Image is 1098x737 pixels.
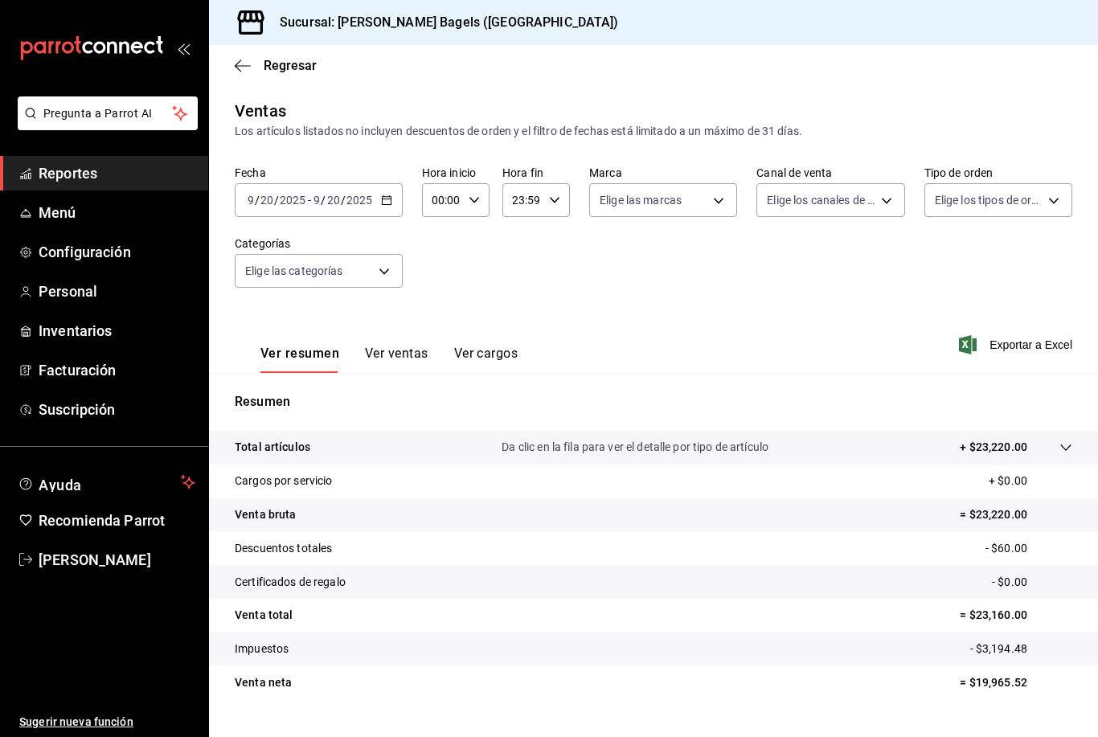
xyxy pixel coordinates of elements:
[39,280,195,302] span: Personal
[39,399,195,420] span: Suscripción
[255,194,260,207] span: /
[341,194,346,207] span: /
[960,506,1072,523] p: = $23,220.00
[235,439,310,456] p: Total artículos
[365,346,428,373] button: Ver ventas
[39,510,195,531] span: Recomienda Parrot
[235,392,1072,411] p: Resumen
[422,167,490,178] label: Hora inicio
[235,674,292,691] p: Venta neta
[235,473,333,489] p: Cargos por servicio
[235,99,286,123] div: Ventas
[756,167,904,178] label: Canal de venta
[454,346,518,373] button: Ver cargos
[992,574,1072,591] p: - $0.00
[962,335,1072,354] button: Exportar a Excel
[235,574,346,591] p: Certificados de regalo
[935,192,1043,208] span: Elige los tipos de orden
[274,194,279,207] span: /
[346,194,373,207] input: ----
[960,439,1027,456] p: + $23,220.00
[18,96,198,130] button: Pregunta a Parrot AI
[502,167,570,178] label: Hora fin
[321,194,326,207] span: /
[960,607,1072,624] p: = $23,160.00
[502,439,768,456] p: Da clic en la fila para ver el detalle por tipo de artículo
[260,346,339,373] button: Ver resumen
[326,194,341,207] input: --
[39,549,195,571] span: [PERSON_NAME]
[235,506,296,523] p: Venta bruta
[989,473,1072,489] p: + $0.00
[600,192,682,208] span: Elige las marcas
[39,359,195,381] span: Facturación
[264,58,317,73] span: Regresar
[177,42,190,55] button: open_drawer_menu
[985,540,1072,557] p: - $60.00
[39,162,195,184] span: Reportes
[970,641,1072,657] p: - $3,194.48
[260,346,518,373] div: navigation tabs
[767,192,875,208] span: Elige los canales de venta
[19,714,195,731] span: Sugerir nueva función
[11,117,198,133] a: Pregunta a Parrot AI
[960,674,1072,691] p: = $19,965.52
[245,263,343,279] span: Elige las categorías
[924,167,1072,178] label: Tipo de orden
[39,241,195,263] span: Configuración
[589,167,737,178] label: Marca
[267,13,619,32] h3: Sucursal: [PERSON_NAME] Bagels ([GEOGRAPHIC_DATA])
[43,105,173,122] span: Pregunta a Parrot AI
[39,202,195,223] span: Menú
[235,540,332,557] p: Descuentos totales
[235,238,403,249] label: Categorías
[260,194,274,207] input: --
[235,607,293,624] p: Venta total
[313,194,321,207] input: --
[235,123,1072,140] div: Los artículos listados no incluyen descuentos de orden y el filtro de fechas está limitado a un m...
[308,194,311,207] span: -
[235,167,403,178] label: Fecha
[235,641,289,657] p: Impuestos
[247,194,255,207] input: --
[279,194,306,207] input: ----
[39,320,195,342] span: Inventarios
[39,473,174,492] span: Ayuda
[235,58,317,73] button: Regresar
